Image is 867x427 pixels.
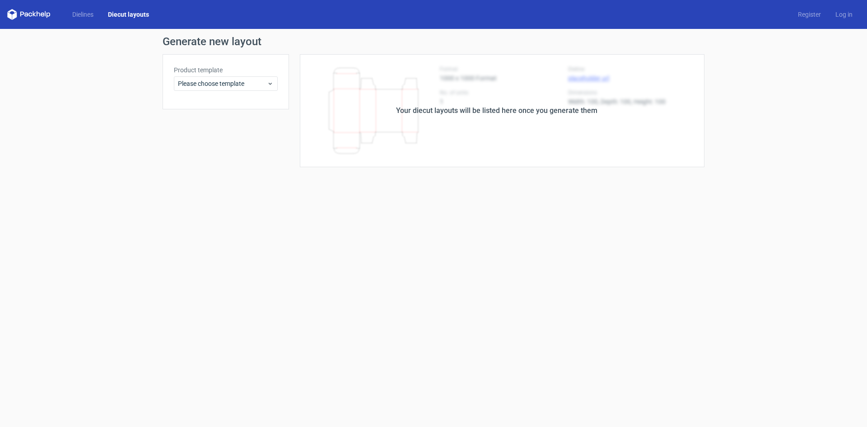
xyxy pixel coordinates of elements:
[178,79,267,88] span: Please choose template
[163,36,704,47] h1: Generate new layout
[101,10,156,19] a: Diecut layouts
[828,10,860,19] a: Log in
[65,10,101,19] a: Dielines
[174,66,278,75] label: Product template
[396,105,597,116] div: Your diecut layouts will be listed here once you generate them
[791,10,828,19] a: Register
